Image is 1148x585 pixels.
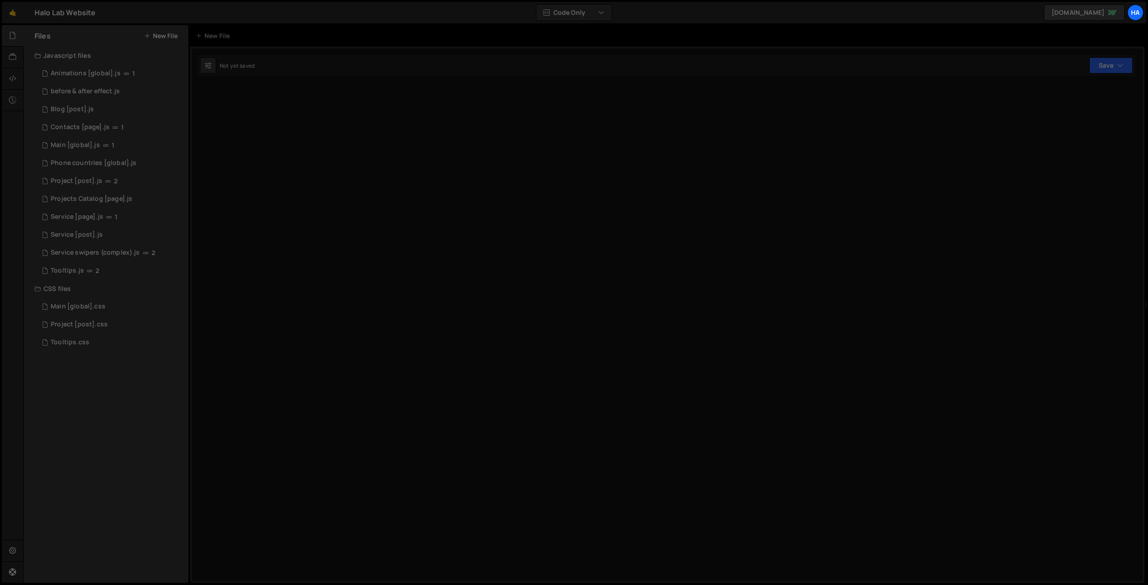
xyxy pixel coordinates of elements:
[132,70,135,77] span: 1
[35,154,188,172] div: 826/24828.js
[51,249,139,257] div: Service swipers (complex).js
[51,338,89,347] div: Tooltips.css
[115,213,117,221] span: 1
[35,31,51,41] h2: Files
[51,69,121,78] div: Animations [global].js
[96,267,99,274] span: 2
[51,105,94,113] div: Blog [post].js
[24,47,188,65] div: Javascript files
[51,141,100,149] div: Main [global].js
[1089,57,1133,74] button: Save
[51,159,136,167] div: Phone countries [global].js
[1044,4,1125,21] a: [DOMAIN_NAME]
[35,100,188,118] div: 826/3363.js
[35,298,188,316] div: 826/3053.css
[35,334,188,351] div: 826/18335.css
[35,226,188,244] div: 826/7934.js
[51,303,105,311] div: Main [global].css
[51,267,84,275] div: Tooltips.js
[196,31,233,40] div: New File
[51,213,103,221] div: Service [page].js
[220,62,255,69] div: Not yet saved
[51,321,108,329] div: Project [post].css
[1127,4,1144,21] a: Ha
[114,178,117,185] span: 2
[35,262,188,280] div: 826/18329.js
[35,172,188,190] div: 826/8916.js
[121,124,124,131] span: 1
[35,316,188,334] div: 826/9226.css
[35,82,188,100] div: 826/19389.js
[2,2,24,23] a: 🤙
[35,118,188,136] div: 826/1551.js
[51,231,103,239] div: Service [post].js
[35,208,188,226] div: 826/10500.js
[144,32,178,39] button: New File
[24,280,188,298] div: CSS files
[536,4,612,21] button: Code Only
[35,7,96,18] div: Halo Lab Website
[152,249,155,256] span: 2
[35,65,188,82] div: 826/2754.js
[51,123,109,131] div: Contacts [page].js
[51,195,132,203] div: Projects Catalog [page].js
[51,87,120,95] div: before & after effect.js
[35,190,188,208] div: 826/10093.js
[112,142,114,149] span: 1
[35,136,188,154] div: 826/1521.js
[35,244,188,262] div: 826/8793.js
[51,177,102,185] div: Project [post].js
